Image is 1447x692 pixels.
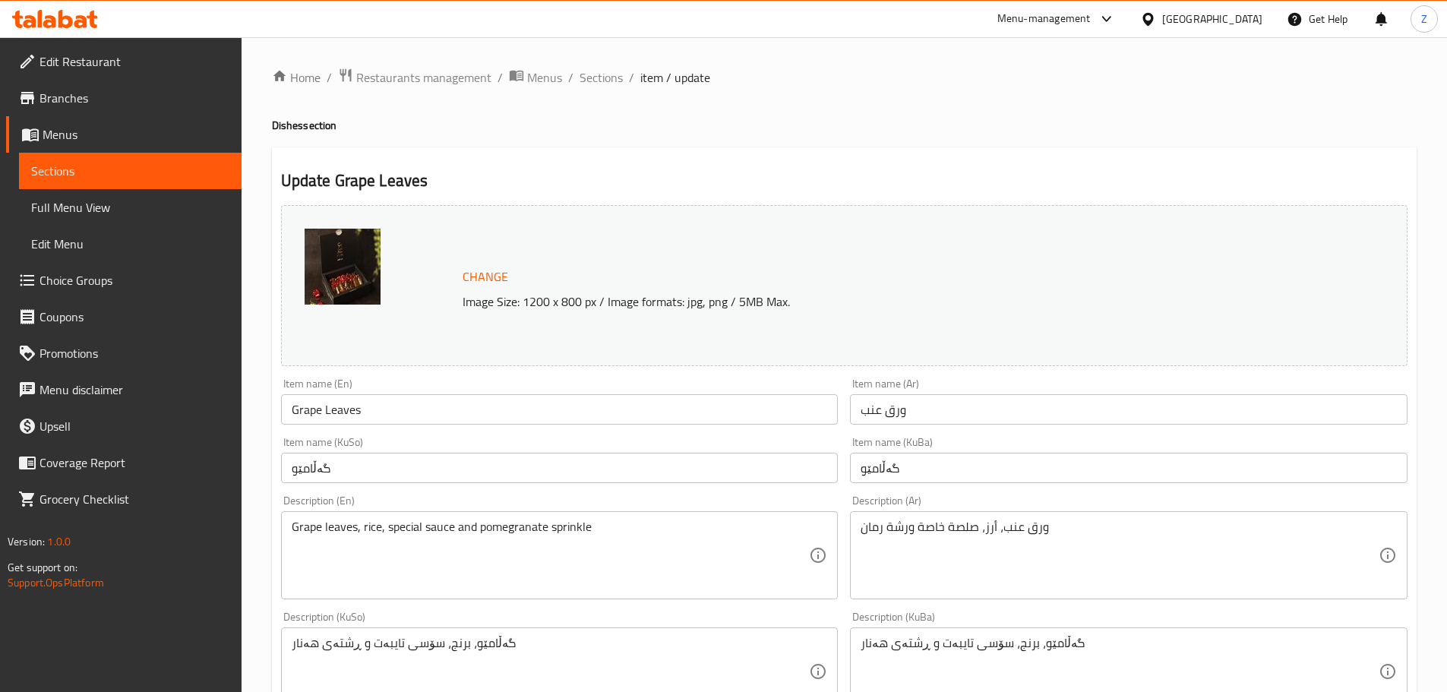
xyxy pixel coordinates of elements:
[39,52,229,71] span: Edit Restaurant
[6,371,242,408] a: Menu disclaimer
[568,68,573,87] li: /
[43,125,229,144] span: Menus
[457,292,1266,311] p: Image Size: 1200 x 800 px / Image formats: jpg, png / 5MB Max.
[292,520,810,592] textarea: Grape leaves, rice, special sauce and pomegranate sprinkle
[39,490,229,508] span: Grocery Checklist
[6,481,242,517] a: Grocery Checklist
[19,226,242,262] a: Edit Menu
[31,162,229,180] span: Sections
[19,189,242,226] a: Full Menu View
[281,394,839,425] input: Enter name En
[39,308,229,326] span: Coupons
[640,68,710,87] span: item / update
[281,453,839,483] input: Enter name KuSo
[861,520,1379,592] textarea: ورق عنب، أرز، صلصة خاصة ورشة رمان
[305,229,381,305] img: %D9%88%D8%B1%D9%82_%D8%B9%D9%86%D8%A8638636683486750175.jpg
[272,68,1417,87] nav: breadcrumb
[272,118,1417,133] h4: Dishes section
[580,68,623,87] a: Sections
[6,299,242,335] a: Coupons
[1162,11,1262,27] div: [GEOGRAPHIC_DATA]
[498,68,503,87] li: /
[39,381,229,399] span: Menu disclaimer
[356,68,491,87] span: Restaurants management
[6,408,242,444] a: Upsell
[850,453,1408,483] input: Enter name KuBa
[6,262,242,299] a: Choice Groups
[272,68,321,87] a: Home
[39,271,229,289] span: Choice Groups
[19,153,242,189] a: Sections
[39,453,229,472] span: Coverage Report
[39,417,229,435] span: Upsell
[457,261,514,292] button: Change
[509,68,562,87] a: Menus
[6,116,242,153] a: Menus
[6,335,242,371] a: Promotions
[8,573,104,592] a: Support.OpsPlatform
[31,198,229,216] span: Full Menu View
[47,532,71,551] span: 1.0.0
[463,266,508,288] span: Change
[31,235,229,253] span: Edit Menu
[327,68,332,87] li: /
[6,80,242,116] a: Branches
[39,344,229,362] span: Promotions
[527,68,562,87] span: Menus
[338,68,491,87] a: Restaurants management
[997,10,1091,28] div: Menu-management
[6,444,242,481] a: Coverage Report
[281,169,1408,192] h2: Update Grape Leaves
[8,532,45,551] span: Version:
[6,43,242,80] a: Edit Restaurant
[1421,11,1427,27] span: Z
[629,68,634,87] li: /
[850,394,1408,425] input: Enter name Ar
[39,89,229,107] span: Branches
[8,558,77,577] span: Get support on:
